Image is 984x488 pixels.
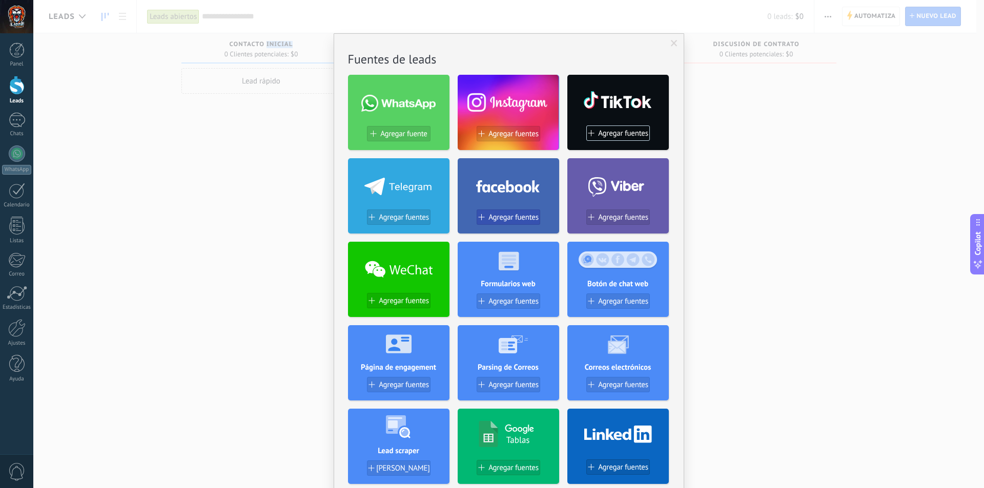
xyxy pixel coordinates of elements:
button: Agregar fuentes [477,460,540,475]
div: Leads [2,98,32,104]
span: [PERSON_NAME] [376,464,429,473]
button: Agregar fuente [367,126,430,141]
div: Chats [2,131,32,137]
span: Agregar fuentes [598,380,648,389]
button: Agregar fuentes [586,459,650,475]
button: Agregar fuentes [367,377,430,392]
span: Agregar fuentes [488,130,539,138]
button: Agregar fuentes [586,209,650,225]
span: Agregar fuentes [488,463,539,472]
h4: Lead scraper [348,446,449,456]
h4: Correos electrónicos [567,363,669,372]
button: Agregar fuentes [586,377,650,392]
button: Agregar fuentes [586,293,650,309]
h4: Parsing de Correos [458,363,559,372]
div: Listas [2,238,32,244]
span: Agregar fuentes [598,129,648,138]
button: Agregar fuentes [477,293,540,309]
span: Agregar fuente [380,130,427,138]
div: Panel [2,61,32,68]
span: Agregar fuentes [598,297,648,306]
span: Agregar fuentes [598,463,648,472]
div: Ajustes [2,340,32,347]
span: Agregar fuentes [598,213,648,222]
button: Agregar fuentes [477,377,540,392]
div: Calendario [2,202,32,208]
div: Correo [2,271,32,278]
button: Agregar fuentes [586,125,650,141]
h4: Página de engagement [348,363,449,372]
div: Ayuda [2,376,32,383]
h4: Tablas [506,434,530,445]
div: Estadísticas [2,304,32,311]
button: Agregar fuentes [477,126,540,141]
h2: Fuentes de leads [348,51,670,67]
span: Agregar fuentes [488,213,539,222]
h4: Formularios web [458,279,559,289]
button: Agregar fuentes [367,293,430,308]
button: Agregar fuentes [477,209,540,225]
div: WhatsApp [2,165,31,175]
button: Agregar fuentes [367,209,430,225]
span: Agregar fuentes [379,296,429,305]
span: Agregar fuentes [379,380,429,389]
span: Agregar fuentes [488,380,539,389]
span: Agregar fuentes [488,297,539,306]
h4: Botón de chat web [567,279,669,289]
button: [PERSON_NAME] [367,460,430,476]
span: Agregar fuentes [379,213,429,222]
span: Copilot [973,231,983,255]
